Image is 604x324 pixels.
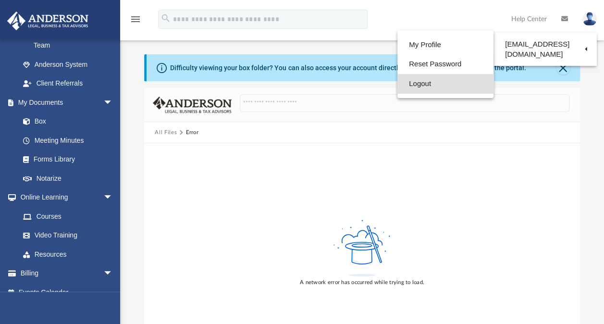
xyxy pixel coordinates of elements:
[13,169,123,188] a: Notarize
[103,188,123,208] span: arrow_drop_down
[397,35,493,55] a: My Profile
[493,35,597,63] a: [EMAIL_ADDRESS][DOMAIN_NAME]
[185,128,198,137] div: Error
[13,55,123,74] a: Anderson System
[7,188,123,207] a: Online Learningarrow_drop_down
[240,94,569,112] input: Search files and folders
[582,12,597,26] img: User Pic
[160,13,171,24] i: search
[103,93,123,112] span: arrow_drop_down
[13,131,123,150] a: Meeting Minutes
[103,264,123,284] span: arrow_drop_down
[13,150,118,169] a: Forms Library
[7,264,127,283] a: Billingarrow_drop_down
[155,128,177,137] button: All Files
[556,61,570,75] button: Close
[13,74,123,93] a: Client Referrals
[300,278,424,287] div: A network error has occurred while trying to load.
[13,112,118,131] a: Box
[7,93,123,112] a: My Documentsarrow_drop_down
[4,12,91,30] img: Anderson Advisors Platinum Portal
[170,63,526,73] div: Difficulty viewing your box folder? You can also access your account directly on outside of the p...
[130,18,141,25] a: menu
[13,245,123,264] a: Resources
[13,207,123,226] a: Courses
[7,283,127,302] a: Events Calendar
[13,226,118,245] a: Video Training
[130,13,141,25] i: menu
[397,54,493,74] a: Reset Password
[397,74,493,94] a: Logout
